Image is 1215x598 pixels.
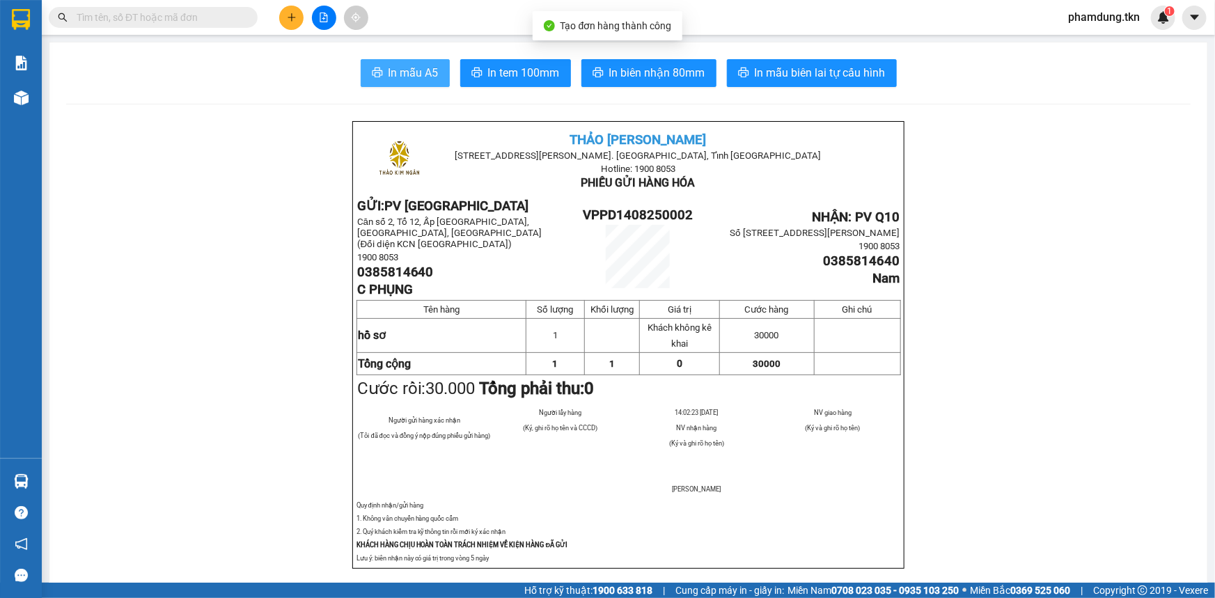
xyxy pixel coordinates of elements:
span: [PERSON_NAME] [672,485,721,493]
span: (Tôi đã đọc và đồng ý nộp đúng phiếu gửi hàng) [359,432,491,439]
button: printerIn mẫu A5 [361,59,450,87]
span: ⚪️ [962,588,966,593]
strong: 0708 023 035 - 0935 103 250 [831,585,959,596]
span: PV [GEOGRAPHIC_DATA] [384,198,529,214]
strong: Tổng cộng [358,357,411,370]
span: aim [351,13,361,22]
span: printer [593,67,604,80]
span: PHIẾU GỬI HÀNG HÓA [581,176,696,189]
span: Quy định nhận/gửi hàng [356,501,423,509]
button: printerIn tem 100mm [460,59,571,87]
span: hồ sơ [358,329,386,342]
span: Giá trị [668,304,691,315]
button: aim [344,6,368,30]
span: Nam [873,271,900,286]
span: 1. Không vân chuyển hàng quốc cấm [356,514,459,522]
strong: Tổng phải thu: [480,379,595,398]
span: Khách không kê khai [648,322,712,349]
span: In mẫu A5 [389,64,439,81]
span: Số [STREET_ADDRESS][PERSON_NAME] [730,228,900,238]
span: VPPD1408250002 [583,207,693,223]
span: message [15,569,28,582]
li: [STREET_ADDRESS][PERSON_NAME]. [GEOGRAPHIC_DATA], Tỉnh [GEOGRAPHIC_DATA] [130,34,582,52]
span: Người lấy hàng [539,409,581,416]
button: printerIn biên nhận 80mm [581,59,716,87]
span: Căn số 2, Tổ 12, Ấp [GEOGRAPHIC_DATA], [GEOGRAPHIC_DATA], [GEOGRAPHIC_DATA] (Đối diện KCN [GEOG... [357,217,542,249]
span: 1 [609,359,615,369]
img: solution-icon [14,56,29,70]
img: logo-vxr [12,9,30,30]
button: file-add [312,6,336,30]
span: (Ký, ghi rõ họ tên và CCCD) [523,424,597,432]
span: Người gửi hàng xác nhận [389,416,460,424]
span: Tên hàng [423,304,460,315]
span: Ghi chú [842,304,872,315]
span: 14:02:23 [DATE] [675,409,718,416]
span: 1900 8053 [357,252,398,262]
span: Khối lượng [590,304,634,315]
span: (Ký và ghi rõ họ tên) [669,439,724,447]
span: copyright [1138,585,1147,595]
span: NHẬN: PV Q10 [813,210,900,225]
span: Cước rồi: [357,379,595,398]
span: 0385814640 [357,265,434,280]
span: plus [287,13,297,22]
span: check-circle [544,20,555,31]
span: notification [15,537,28,551]
span: 1 [553,330,558,340]
span: In biên nhận 80mm [609,64,705,81]
strong: KHÁCH HÀNG CHỊU HOÀN TOÀN TRÁCH NHIỆM VỀ KIỆN HÀNG ĐÃ GỬI [356,541,568,549]
b: GỬI : PV [GEOGRAPHIC_DATA] [17,101,207,148]
span: NV giao hàng [814,409,852,416]
span: 0385814640 [824,253,900,269]
span: printer [372,67,383,80]
span: file-add [319,13,329,22]
img: warehouse-icon [14,91,29,105]
span: Cung cấp máy in - giấy in: [675,583,784,598]
span: Cước hàng [745,304,789,315]
span: | [1081,583,1083,598]
img: icon-new-feature [1157,11,1170,24]
span: Miền Nam [787,583,959,598]
span: C PHỤNG [357,282,413,297]
span: phamdung.tkn [1057,8,1151,26]
span: caret-down [1189,11,1201,24]
sup: 1 [1165,6,1175,16]
li: Hotline: 1900 8153 [130,52,582,69]
span: 30.000 [426,379,476,398]
input: Tìm tên, số ĐT hoặc mã đơn [77,10,241,25]
span: Miền Bắc [970,583,1070,598]
button: caret-down [1182,6,1207,30]
span: search [58,13,68,22]
span: printer [471,67,483,80]
span: 1 [552,359,558,369]
button: plus [279,6,304,30]
span: | [663,583,665,598]
img: logo.jpg [17,17,87,87]
span: 0 [585,379,595,398]
span: [STREET_ADDRESS][PERSON_NAME]. [GEOGRAPHIC_DATA], Tỉnh [GEOGRAPHIC_DATA] [455,150,822,161]
button: printerIn mẫu biên lai tự cấu hình [727,59,897,87]
span: 1900 8053 [859,241,900,251]
span: 1 [1167,6,1172,16]
span: Hotline: 1900 8053 [601,164,675,174]
span: In tem 100mm [488,64,560,81]
span: 2. Quý khách kiểm tra kỹ thông tin rồi mới ký xác nhận [356,528,506,535]
span: 30000 [755,330,779,340]
span: Lưu ý: biên nhận này có giá trị trong vòng 5 ngày [356,554,489,562]
span: NV nhận hàng [676,424,716,432]
strong: 1900 633 818 [593,585,652,596]
img: warehouse-icon [14,474,29,489]
span: Tạo đơn hàng thành công [561,20,672,31]
span: printer [738,67,749,80]
span: THẢO [PERSON_NAME] [570,132,707,148]
span: question-circle [15,506,28,519]
span: 0 [677,358,682,369]
span: 30000 [753,359,781,369]
strong: GỬI: [357,198,529,214]
img: logo [365,126,434,195]
span: Số lượng [537,304,573,315]
span: (Ký và ghi rõ họ tên) [805,424,860,432]
span: Hỗ trợ kỹ thuật: [524,583,652,598]
span: In mẫu biên lai tự cấu hình [755,64,886,81]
